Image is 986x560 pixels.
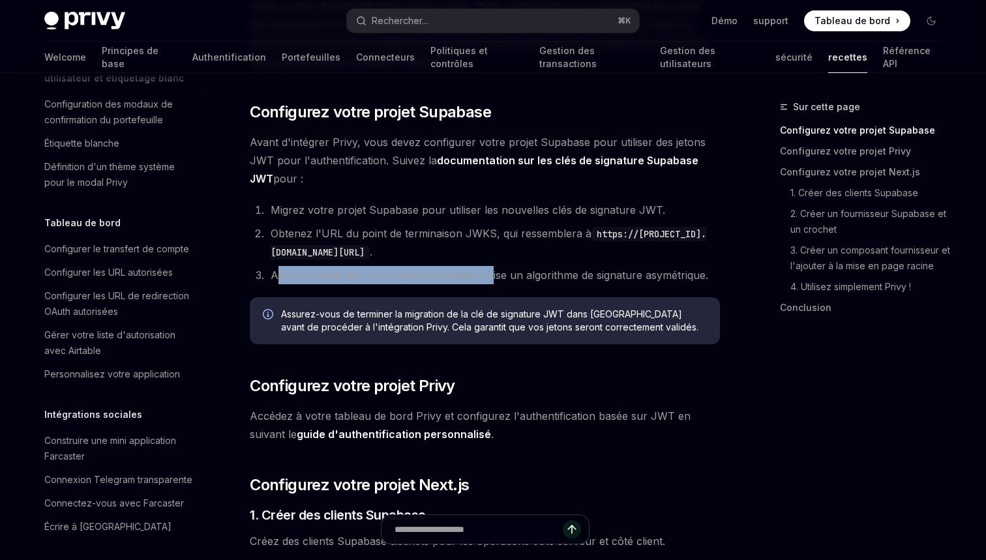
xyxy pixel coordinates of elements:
a: Configurer les URL autorisées [34,261,201,284]
div: Étiquette blanche [44,136,119,151]
a: documentation sur les clés de signature Supabase JWT [250,154,698,186]
a: Connecteurs [356,42,415,73]
a: Connectez-vous avec Farcaster [34,492,201,515]
a: Personnalisez votre application [34,362,201,386]
span: 1. Créer des clients Supabase [250,506,426,524]
span: Configurez votre projet Privy [250,376,455,396]
li: Assurez-vous que votre projet Supabase utilise un algorithme de signature asymétrique. [267,266,720,284]
a: Conclusion [780,297,952,318]
a: Construire une mini application Farcaster [34,429,201,468]
a: Portefeuilles [282,42,340,73]
a: Authentification [192,42,266,73]
h5: Tableau de bord [44,215,121,231]
div: Rechercher... [372,13,428,29]
a: Gestion des transactions [539,42,644,73]
li: Migrez votre projet Supabase pour utiliser les nouvelles clés de signature JWT. [267,201,720,219]
div: Construire une mini application Farcaster [44,433,193,464]
div: Connexion Telegram transparente [44,472,192,488]
a: 2. Créer un fournisseur Supabase et un crochet [780,203,952,240]
a: 3. Créer un composant fournisseur et l'ajouter à la mise en page racine [780,240,952,276]
a: Configurez votre projet Privy [780,141,952,162]
a: Configurez votre projet Next.js [780,162,952,183]
a: recettes [828,42,867,73]
a: Référence API [883,42,942,73]
div: Gérer votre liste d'autorisation avec Airtable [44,327,193,359]
button: Envoyer un message [563,520,581,538]
div: Définition d'un thème système pour le modal Privy [44,159,193,190]
div: Connectez-vous avec Farcaster [44,495,184,511]
a: Gestion des utilisateurs [660,42,760,73]
a: support [753,14,788,27]
div: Personnalisez votre application [44,366,180,382]
a: Welcome [44,42,86,73]
a: Démo [711,14,738,27]
button: Rechercher...⌘K [347,9,639,33]
span: Assurez-vous de terminer la migration de la clé de signature JWT dans [GEOGRAPHIC_DATA] avant de ... [281,308,707,334]
span: ⌘K [618,16,631,26]
a: Étiquette blanche [34,132,201,155]
a: Écrire à [GEOGRAPHIC_DATA] [34,515,201,538]
span: Accédez à votre tableau de bord Privy et configurez l'authentification basée sur JWT en suivant le . [250,407,720,443]
a: Définition d'un thème système pour le modal Privy [34,155,201,194]
a: Tableau de bord [804,10,910,31]
a: Politiques et contrôles [430,42,524,73]
span: Avant d'intégrer Privy, vous devez configurer votre projet Supabase pour utiliser des jetons JWT ... [250,133,720,188]
span: Sur cette page [793,99,860,115]
input: Poser une question... [395,515,563,544]
a: Gérer votre liste d'autorisation avec Airtable [34,323,201,362]
div: Configurer les URL de redirection OAuth autorisées [44,288,193,319]
svg: info [263,309,276,322]
span: Tableau de bord [814,14,890,27]
div: Écrire à [GEOGRAPHIC_DATA] [44,519,172,535]
h5: Intégrations sociales [44,407,142,422]
a: 1. Créer des clients Supabase [780,183,952,203]
div: Configurer le transfert de compte [44,241,189,257]
a: sécurité [775,42,813,73]
img: logo sombre [44,12,125,30]
a: Configurer le transfert de compte [34,237,201,261]
span: Configurez votre projet Next.js [250,475,469,495]
a: Configurer les URL de redirection OAuth autorisées [34,284,201,323]
a: Configurez votre projet Supabase [780,120,952,141]
a: 4. Utilisez simplement Privy ! [780,276,952,297]
a: Configuration des modaux de confirmation du portefeuille [34,93,201,132]
a: Principes de base [102,42,177,73]
div: Configuration des modaux de confirmation du portefeuille [44,96,193,128]
button: Basculer le mode sombre [921,10,942,31]
span: Configurez votre projet Supabase [250,102,491,123]
li: Obtenez l'URL du point de terminaison JWKS, qui ressemblera à . [267,224,720,261]
a: guide d'authentification personnalisé [297,428,491,441]
div: Configurer les URL autorisées [44,265,173,280]
a: Connexion Telegram transparente [34,468,201,492]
